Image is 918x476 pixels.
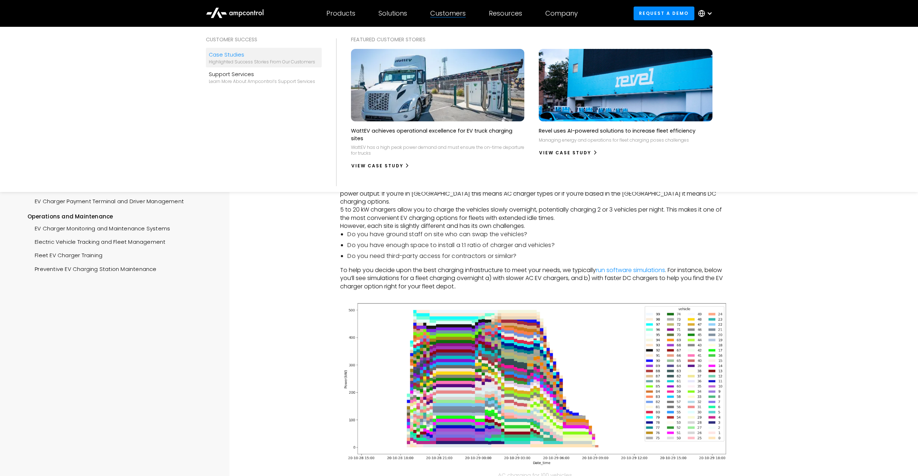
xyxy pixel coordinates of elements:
[206,67,322,87] a: Support ServicesLearn more about Ampcontrol’s support services
[351,36,712,43] div: Featured Customer Stories
[539,137,689,143] p: Managing energy and operations for fleet charging poses challenges
[206,36,322,43] div: Customer success
[489,9,522,17] div: Resources
[326,9,355,17] div: Products
[28,221,170,234] a: EV Charger Monitoring and Maintenance Systems
[634,7,694,20] a: Request a demo
[28,262,156,275] a: Preventive EV Charging Station Maintenance
[351,163,403,169] div: View Case Study
[209,51,315,59] div: Case Studies
[347,230,729,238] li: Do you have ground staff on site who can swap the vehicles?
[539,150,591,156] div: View Case Study
[340,181,729,206] p: For instance, if you operate a last-mile site with electric vans charging overnight, you’ll proba...
[347,241,729,249] li: Do you have enough space to install a 1:1 ratio of charger and vehicles?
[28,194,184,207] a: EV Charger Payment Terminal and Driver Management
[378,9,407,17] div: Solutions
[340,266,729,291] p: To help you decide upon the best charging infrastructure to meet your needs, we typically . For i...
[430,9,466,17] div: Customers
[351,160,410,172] a: View Case Study
[351,127,525,142] p: WattEV achieves operational excellence for EV truck charging sites
[209,70,315,78] div: Support Services
[340,299,729,469] img: Ampcontrol EV charger simulation with AC EV charger types
[28,234,165,248] a: Electric Vehicle Tracking and Fleet Management
[596,266,665,274] a: run software simulations
[340,206,729,222] p: 5 to 20 kW chargers allow you to charge the vehicles slowly overnight, potentially charging 2 or ...
[209,79,315,84] div: Learn more about Ampcontrol’s support services
[209,59,315,65] div: Highlighted success stories From Our Customers
[351,145,525,156] p: WattEV has a high peak power demand and must ensure the on-time departure for trucks
[347,252,729,260] li: Do you need third-party access for contractors or similar?
[545,9,578,17] div: Company
[539,147,598,159] a: View Case Study
[28,248,102,261] a: Fleet EV Charger Training
[340,291,729,298] p: ‍
[28,213,211,221] div: Operations and Maintenance
[539,127,695,134] p: Revel uses AI-powered solutions to increase fleet efficiency
[340,222,729,230] p: However, each site is slightly different and has its own challenges.
[206,48,322,67] a: Case StudiesHighlighted success stories From Our Customers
